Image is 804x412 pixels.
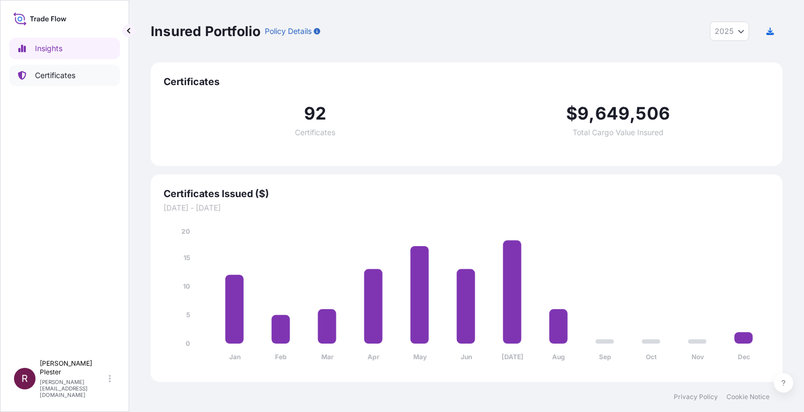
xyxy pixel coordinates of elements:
[35,43,62,54] p: Insights
[502,353,524,361] tspan: [DATE]
[183,282,190,290] tspan: 10
[164,75,770,88] span: Certificates
[646,353,657,361] tspan: Oct
[599,353,611,361] tspan: Sep
[674,393,718,401] a: Privacy Policy
[321,353,334,361] tspan: Mar
[184,254,190,262] tspan: 15
[164,187,770,200] span: Certificates Issued ($)
[265,26,312,37] p: Policy Details
[368,353,379,361] tspan: Apr
[573,129,664,136] span: Total Cargo Value Insured
[9,38,120,59] a: Insights
[304,105,326,122] span: 92
[577,105,589,122] span: 9
[164,202,770,213] span: [DATE] - [DATE]
[636,105,670,122] span: 506
[738,353,750,361] tspan: Dec
[552,353,565,361] tspan: Aug
[181,227,190,235] tspan: 20
[461,353,472,361] tspan: Jun
[40,359,107,376] p: [PERSON_NAME] Plester
[9,65,120,86] a: Certificates
[40,379,107,398] p: [PERSON_NAME][EMAIL_ADDRESS][DOMAIN_NAME]
[630,105,636,122] span: ,
[35,70,75,81] p: Certificates
[595,105,630,122] span: 649
[151,23,260,40] p: Insured Portfolio
[229,353,241,361] tspan: Jan
[589,105,595,122] span: ,
[186,311,190,319] tspan: 5
[413,353,427,361] tspan: May
[275,353,287,361] tspan: Feb
[692,353,704,361] tspan: Nov
[566,105,577,122] span: $
[295,129,335,136] span: Certificates
[22,373,28,384] span: R
[715,26,734,37] span: 2025
[727,393,770,401] a: Cookie Notice
[710,22,749,41] button: Year Selector
[186,339,190,347] tspan: 0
